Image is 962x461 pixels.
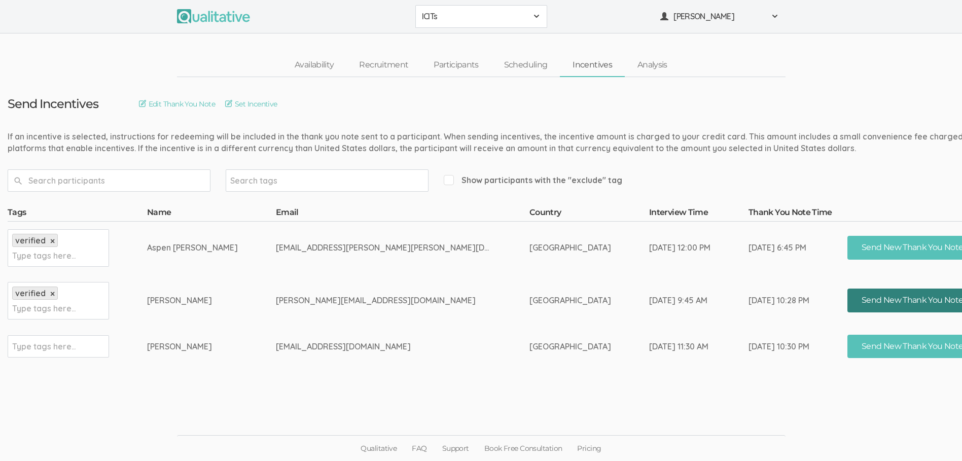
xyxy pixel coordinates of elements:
[649,327,749,366] td: [DATE] 11:30 AM
[147,221,276,274] td: Aspen [PERSON_NAME]
[50,237,55,245] a: ×
[147,274,276,327] td: [PERSON_NAME]
[276,327,529,366] td: [EMAIL_ADDRESS][DOMAIN_NAME]
[649,207,749,221] th: Interview Time
[276,207,529,221] th: Email
[625,54,680,76] a: Analysis
[147,327,276,366] td: [PERSON_NAME]
[15,288,46,298] span: verified
[649,221,749,274] td: [DATE] 12:00 PM
[230,174,294,187] input: Search tags
[12,302,76,315] input: Type tags here...
[276,274,529,327] td: [PERSON_NAME][EMAIL_ADDRESS][DOMAIN_NAME]
[654,5,786,28] button: [PERSON_NAME]
[15,235,46,245] span: verified
[749,341,809,352] div: [DATE] 10:30 PM
[12,340,76,353] input: Type tags here...
[12,249,76,262] input: Type tags here...
[225,98,277,110] a: Set Incentive
[8,207,147,221] th: Tags
[276,221,529,274] td: [EMAIL_ADDRESS][PERSON_NAME][PERSON_NAME][DOMAIN_NAME]
[139,98,215,110] a: Edit Thank You Note
[282,54,346,76] a: Availability
[911,412,962,461] iframe: Chat Widget
[673,11,765,22] span: [PERSON_NAME]
[421,54,491,76] a: Participants
[346,54,421,76] a: Recruitment
[491,54,560,76] a: Scheduling
[529,274,649,327] td: [GEOGRAPHIC_DATA]
[50,290,55,298] a: ×
[560,54,625,76] a: Incentives
[353,436,404,461] a: Qualitative
[569,436,609,461] a: Pricing
[422,11,527,22] span: ICITs
[749,207,847,221] th: Thank You Note Time
[749,295,809,306] div: [DATE] 10:28 PM
[8,97,98,111] h3: Send Incentives
[477,436,570,461] a: Book Free Consultation
[435,436,477,461] a: Support
[529,221,649,274] td: [GEOGRAPHIC_DATA]
[177,9,250,23] img: Qualitative
[8,169,210,192] input: Search participants
[147,207,276,221] th: Name
[404,436,434,461] a: FAQ
[529,327,649,366] td: [GEOGRAPHIC_DATA]
[649,274,749,327] td: [DATE] 9:45 AM
[749,242,809,254] div: [DATE] 6:45 PM
[415,5,547,28] button: ICITs
[444,174,622,186] span: Show participants with the "exclude" tag
[529,207,649,221] th: Country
